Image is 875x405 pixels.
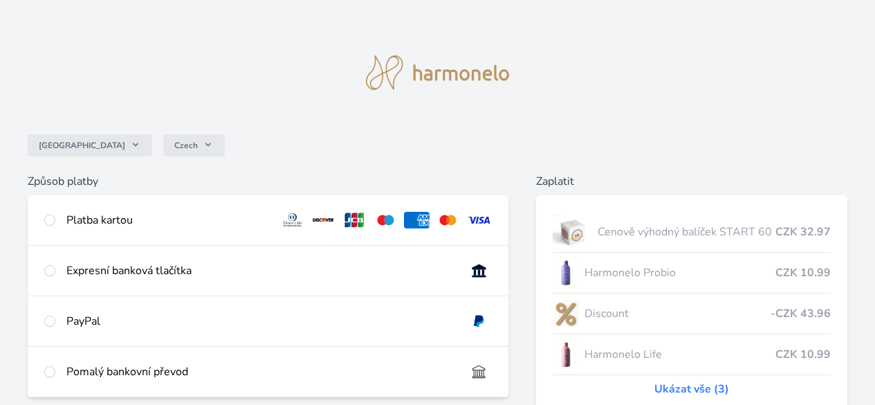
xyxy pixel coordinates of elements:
[775,264,831,281] span: CZK 10.99
[553,296,579,331] img: discount-lo.png
[366,55,510,90] img: logo.svg
[28,134,152,156] button: [GEOGRAPHIC_DATA]
[66,363,455,380] div: Pomalý bankovní převod
[775,224,831,240] span: CZK 32.97
[584,264,775,281] span: Harmonelo Probio
[466,262,492,279] img: onlineBanking_CZ.svg
[466,212,492,228] img: visa.svg
[66,212,269,228] div: Platba kartou
[553,337,579,372] img: CLEAN_LIFE_se_stinem_x-lo.jpg
[775,346,831,363] span: CZK 10.99
[66,313,455,330] div: PayPal
[28,173,508,190] h6: Způsob platby
[174,140,198,151] span: Czech
[771,305,831,322] span: -CZK 43.96
[466,313,492,330] img: paypal.svg
[536,173,847,190] h6: Zaplatit
[584,305,771,322] span: Discount
[598,224,775,240] span: Cenově výhodný balíček START 60
[163,134,225,156] button: Czech
[342,212,367,228] img: jcb.svg
[373,212,398,228] img: maestro.svg
[654,381,729,397] a: Ukázat vše (3)
[466,363,492,380] img: bankTransfer_IBAN.svg
[66,262,455,279] div: Expresní banková tlačítka
[404,212,430,228] img: amex.svg
[553,215,592,249] img: start.jpg
[435,212,461,228] img: mc.svg
[553,255,579,290] img: CLEAN_PROBIO_se_stinem_x-lo.jpg
[584,346,775,363] span: Harmonelo Life
[39,140,125,151] span: [GEOGRAPHIC_DATA]
[280,212,306,228] img: diners.svg
[311,212,336,228] img: discover.svg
